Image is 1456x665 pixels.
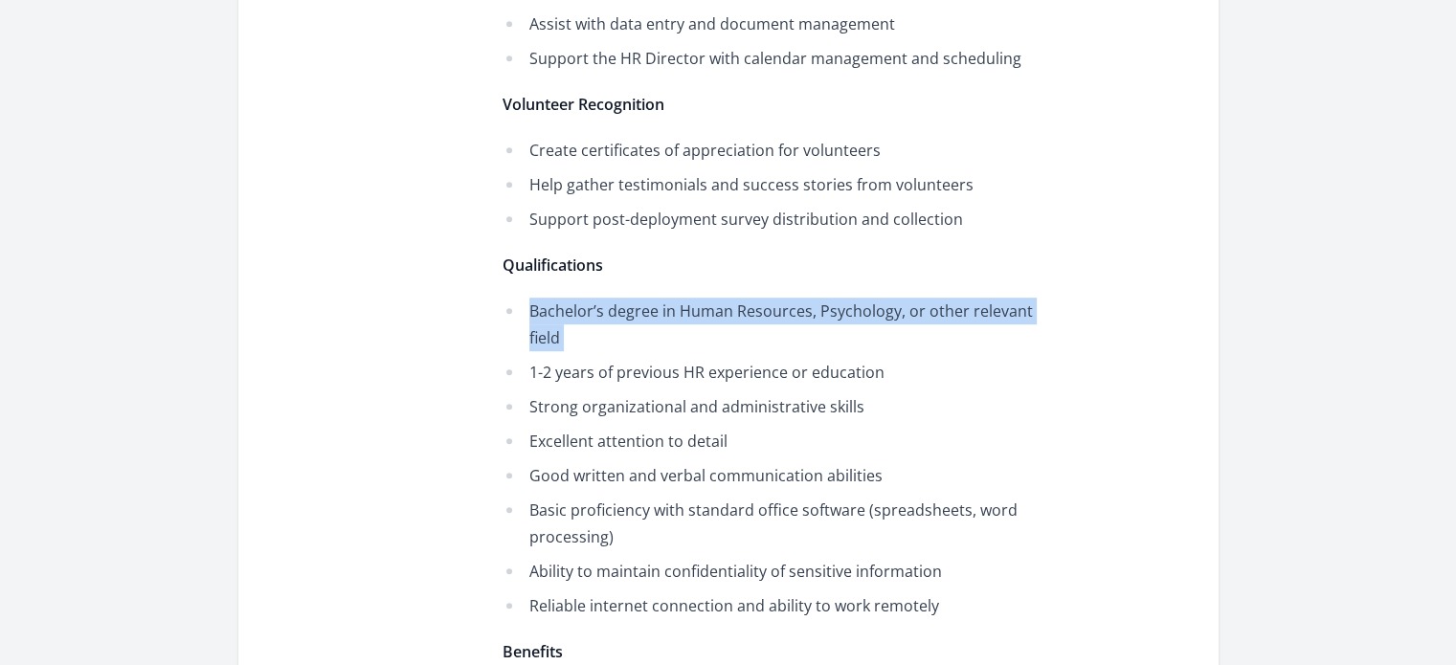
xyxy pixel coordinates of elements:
strong: Qualifications [503,255,603,276]
strong: Benefits [503,641,563,662]
li: Create certificates of appreciation for volunteers [503,137,1063,164]
li: Ability to maintain confidentiality of sensitive information [503,558,1063,585]
li: Basic proficiency with standard office software (spreadsheets, word processing) [503,497,1063,550]
li: 1-2 years of previous HR experience or education [503,359,1063,386]
li: Good written and verbal communication abilities [503,462,1063,489]
li: Strong organizational and administrative skills [503,393,1063,420]
li: Support post-deployment survey distribution and collection [503,206,1063,233]
li: Bachelor’s degree in Human Resources, Psychology, or other relevant field [503,298,1063,351]
strong: Volunteer Recognition [503,94,664,115]
li: Assist with data entry and document management [503,11,1063,37]
li: Reliable internet connection and ability to work remotely [503,592,1063,619]
li: Excellent attention to detail [503,428,1063,454]
li: Help gather testimonials and success stories from volunteers [503,171,1063,198]
li: Support the HR Director with calendar management and scheduling [503,45,1063,72]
